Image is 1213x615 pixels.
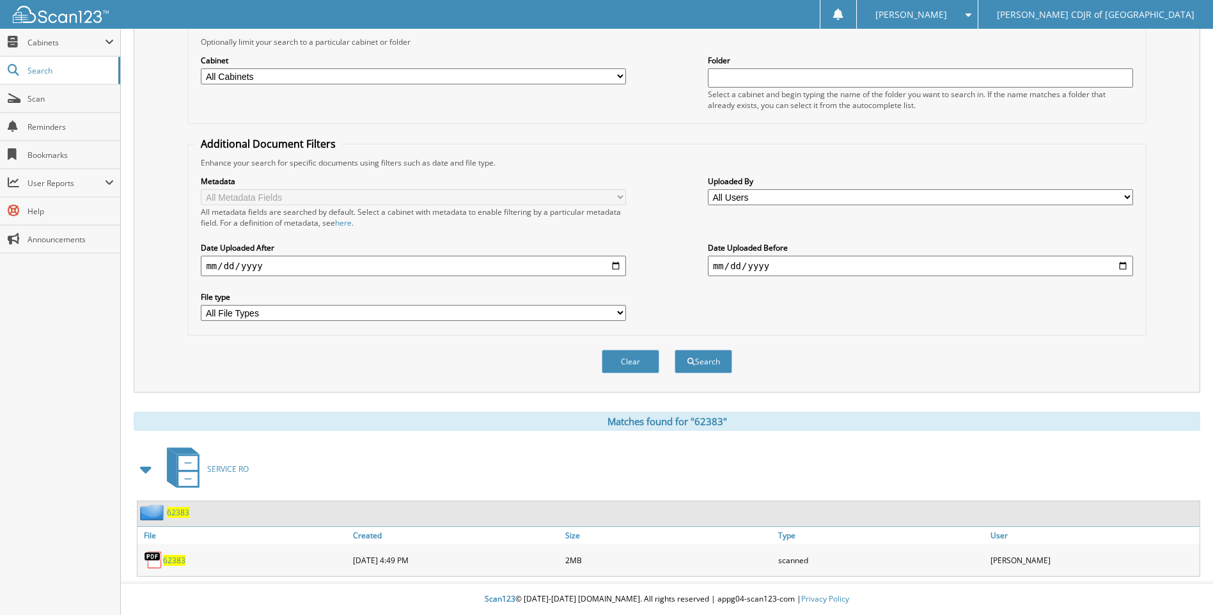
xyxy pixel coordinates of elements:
[27,65,112,76] span: Search
[194,137,342,151] legend: Additional Document Filters
[708,55,1133,66] label: Folder
[27,121,114,132] span: Reminders
[27,93,114,104] span: Scan
[875,11,947,19] span: [PERSON_NAME]
[350,527,562,544] a: Created
[27,234,114,245] span: Announcements
[1149,554,1213,615] iframe: Chat Widget
[194,36,1139,47] div: Optionally limit your search to a particular cabinet or folder
[562,547,774,573] div: 2MB
[987,527,1200,544] a: User
[708,176,1133,187] label: Uploaded By
[201,206,626,228] div: All metadata fields are searched by default. Select a cabinet with metadata to enable filtering b...
[27,206,114,217] span: Help
[485,593,515,604] span: Scan123
[207,463,249,474] span: SERVICE RO
[201,176,626,187] label: Metadata
[201,242,626,253] label: Date Uploaded After
[27,150,114,160] span: Bookmarks
[194,157,1139,168] div: Enhance your search for specific documents using filters such as date and file type.
[801,593,849,604] a: Privacy Policy
[708,242,1133,253] label: Date Uploaded Before
[708,256,1133,276] input: end
[167,507,189,518] a: 62383
[201,256,626,276] input: start
[27,178,105,189] span: User Reports
[775,527,987,544] a: Type
[987,547,1200,573] div: [PERSON_NAME]
[134,412,1200,431] div: Matches found for "62383"
[27,37,105,48] span: Cabinets
[201,55,626,66] label: Cabinet
[201,292,626,302] label: File type
[675,350,732,373] button: Search
[708,89,1133,111] div: Select a cabinet and begin typing the name of the folder you want to search in. If the name match...
[775,547,987,573] div: scanned
[997,11,1194,19] span: [PERSON_NAME] CDJR of [GEOGRAPHIC_DATA]
[144,550,163,570] img: PDF.png
[350,547,562,573] div: [DATE] 4:49 PM
[335,217,352,228] a: here
[140,504,167,520] img: folder2.png
[13,6,109,23] img: scan123-logo-white.svg
[159,444,249,494] a: SERVICE RO
[562,527,774,544] a: Size
[163,555,185,566] a: 62383
[121,584,1213,615] div: © [DATE]-[DATE] [DOMAIN_NAME]. All rights reserved | appg04-scan123-com |
[137,527,350,544] a: File
[602,350,659,373] button: Clear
